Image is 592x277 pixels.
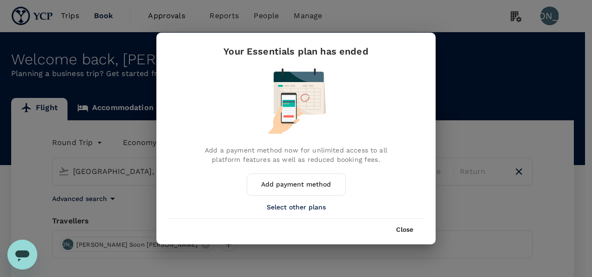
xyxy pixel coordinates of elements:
[396,226,413,234] button: Close
[247,173,346,196] button: Add payment method
[190,44,402,59] h6: Your Essentials plan has ended
[7,240,37,270] iframe: Button to launch messaging window
[267,203,326,211] button: Select other plans
[190,145,402,164] p: Add a payment method now for unlimited access to all platform features as well as reduced booking...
